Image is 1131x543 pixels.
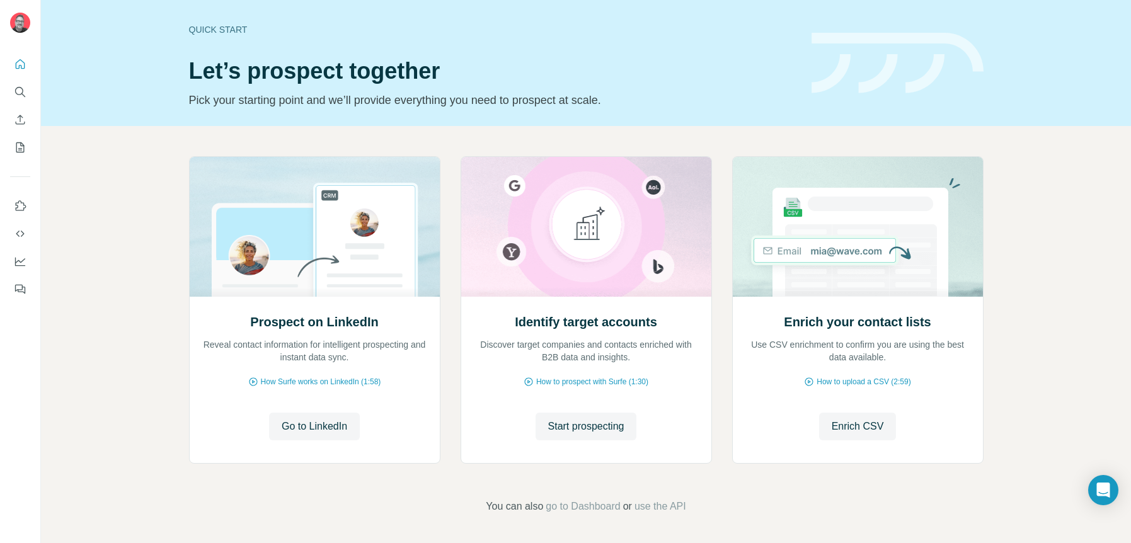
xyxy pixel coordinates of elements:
div: Open Intercom Messenger [1088,475,1118,505]
button: Enrich CSV [819,413,897,440]
button: Search [10,81,30,103]
p: Reveal contact information for intelligent prospecting and instant data sync. [202,338,427,363]
button: Dashboard [10,250,30,273]
button: go to Dashboard [546,499,620,514]
img: banner [812,33,984,94]
div: Quick start [189,23,796,36]
span: How to upload a CSV (2:59) [817,376,910,387]
h1: Let’s prospect together [189,59,796,84]
button: My lists [10,136,30,159]
img: Prospect on LinkedIn [189,157,440,297]
h2: Identify target accounts [515,313,657,331]
button: Start prospecting [536,413,637,440]
button: Enrich CSV [10,108,30,131]
span: Go to LinkedIn [282,419,347,434]
span: Enrich CSV [832,419,884,434]
span: You can also [486,499,543,514]
button: use the API [634,499,686,514]
img: Enrich your contact lists [732,157,984,297]
p: Discover target companies and contacts enriched with B2B data and insights. [474,338,699,363]
button: Quick start [10,53,30,76]
span: Start prospecting [548,419,624,434]
p: Use CSV enrichment to confirm you are using the best data available. [745,338,970,363]
h2: Prospect on LinkedIn [250,313,378,331]
h2: Enrich your contact lists [784,313,931,331]
button: Use Surfe on LinkedIn [10,195,30,217]
button: Go to LinkedIn [269,413,360,440]
span: How to prospect with Surfe (1:30) [536,376,648,387]
img: Identify target accounts [461,157,712,297]
img: Avatar [10,13,30,33]
span: How Surfe works on LinkedIn (1:58) [261,376,381,387]
button: Feedback [10,278,30,300]
p: Pick your starting point and we’ll provide everything you need to prospect at scale. [189,91,796,109]
span: or [623,499,632,514]
button: Use Surfe API [10,222,30,245]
